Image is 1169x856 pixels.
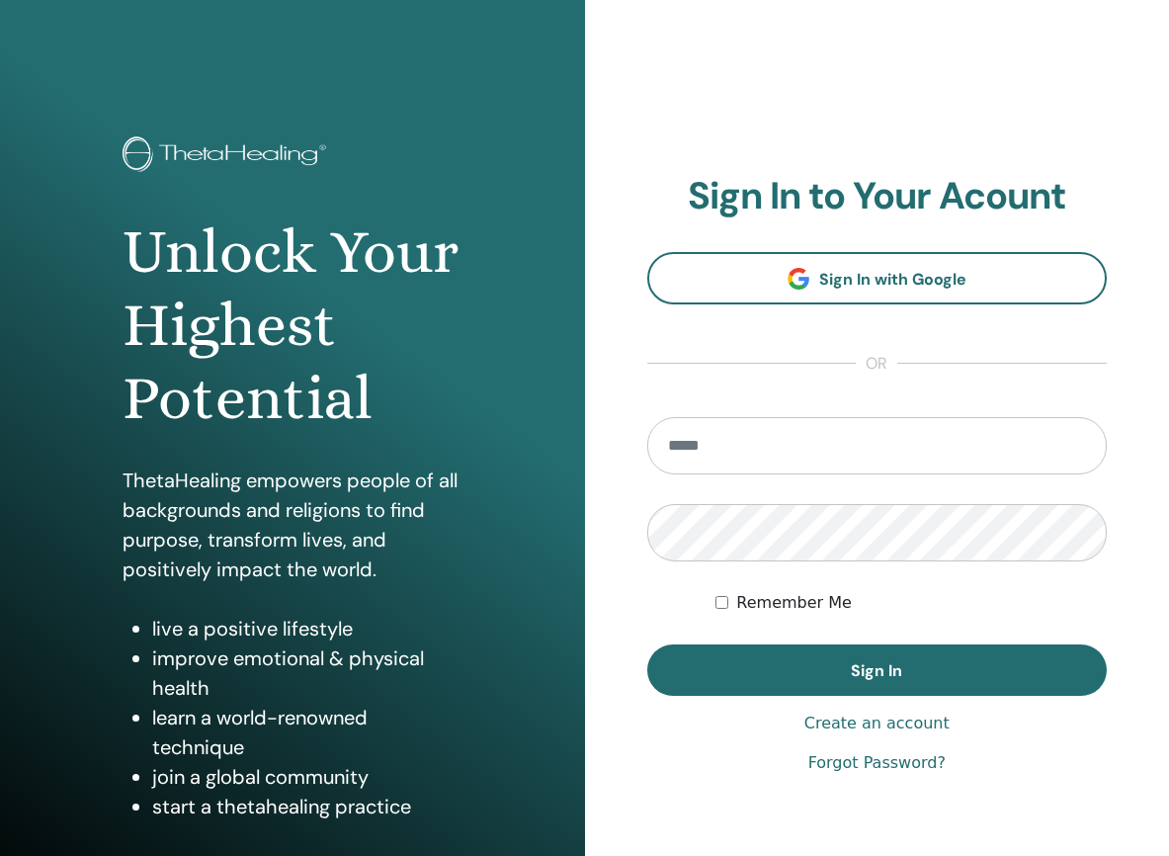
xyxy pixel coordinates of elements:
[123,215,462,436] h1: Unlock Your Highest Potential
[715,591,1107,615] div: Keep me authenticated indefinitely or until I manually logout
[152,703,462,762] li: learn a world-renowned technique
[152,792,462,821] li: start a thetahealing practice
[736,591,852,615] label: Remember Me
[647,644,1108,696] button: Sign In
[819,269,966,290] span: Sign In with Google
[152,643,462,703] li: improve emotional & physical health
[123,466,462,584] p: ThetaHealing empowers people of all backgrounds and religions to find purpose, transform lives, a...
[851,660,902,681] span: Sign In
[152,614,462,643] li: live a positive lifestyle
[808,751,946,775] a: Forgot Password?
[647,174,1108,219] h2: Sign In to Your Acount
[804,712,950,735] a: Create an account
[856,352,897,376] span: or
[152,762,462,792] li: join a global community
[647,252,1108,304] a: Sign In with Google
